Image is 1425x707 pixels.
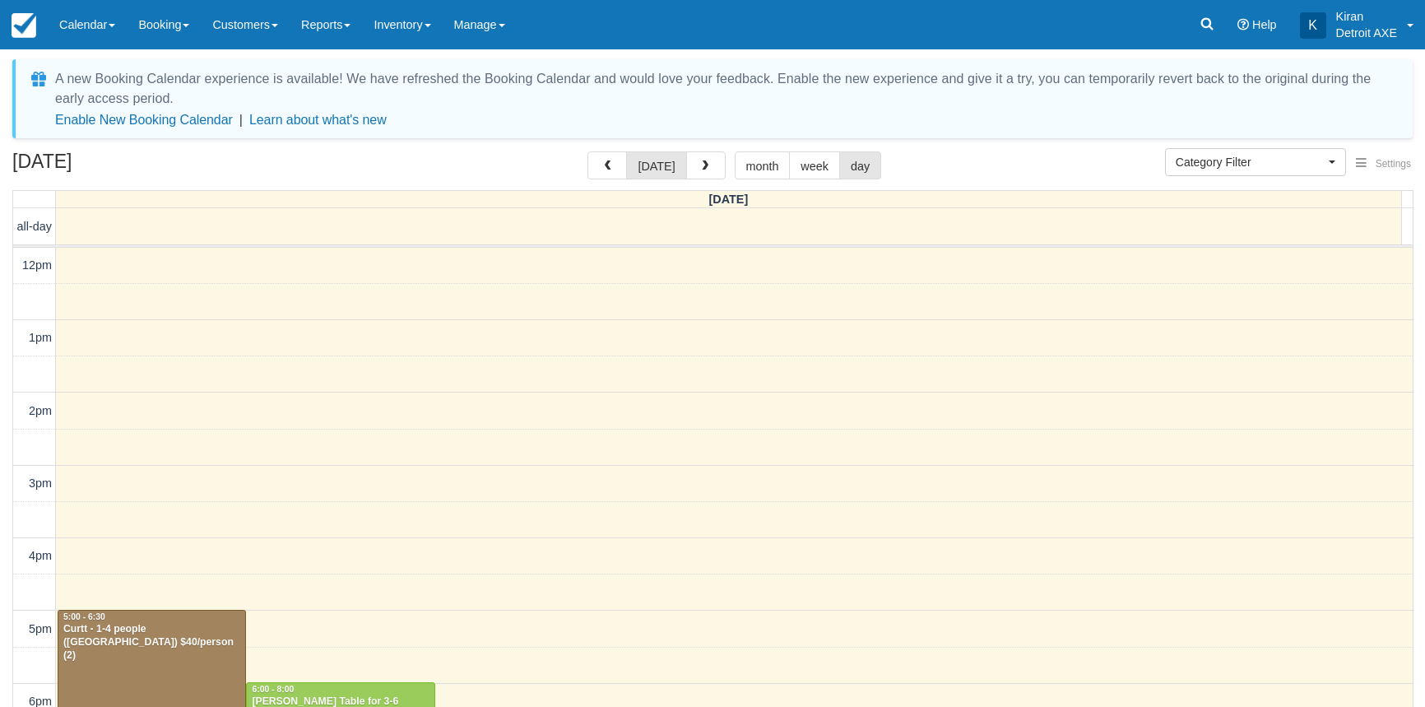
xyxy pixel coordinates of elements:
span: 3pm [29,477,52,490]
button: Enable New Booking Calendar [55,112,233,128]
span: Category Filter [1176,154,1325,170]
p: Kiran [1336,8,1397,25]
p: Detroit AXE [1336,25,1397,41]
div: Curtt - 1-4 people ([GEOGRAPHIC_DATA]) $40/person (2) [63,623,241,663]
span: | [239,113,243,127]
button: week [789,151,840,179]
h2: [DATE] [12,151,220,182]
span: Settings [1376,158,1411,170]
span: 5:00 - 6:30 [63,612,105,621]
a: Learn about what's new [249,113,387,127]
img: checkfront-main-nav-mini-logo.png [12,13,36,38]
button: Settings [1346,152,1421,176]
button: Category Filter [1165,148,1346,176]
span: 2pm [29,404,52,417]
button: month [735,151,791,179]
span: all-day [17,220,52,233]
span: [DATE] [709,193,749,206]
div: K [1300,12,1326,39]
span: 12pm [22,258,52,272]
span: 5pm [29,622,52,635]
span: 1pm [29,331,52,344]
button: [DATE] [626,151,686,179]
span: 4pm [29,549,52,562]
span: 6:00 - 8:00 [252,685,294,694]
button: day [839,151,881,179]
span: Help [1252,18,1277,31]
i: Help [1237,19,1249,30]
div: A new Booking Calendar experience is available! We have refreshed the Booking Calendar and would ... [55,69,1393,109]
